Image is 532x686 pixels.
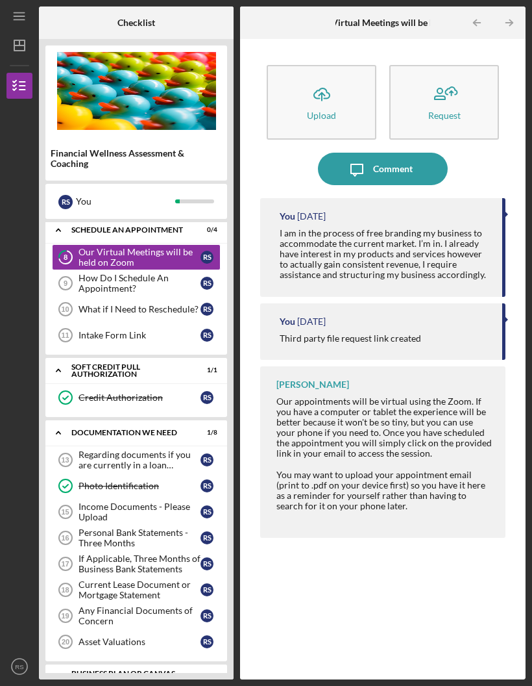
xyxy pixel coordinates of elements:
[52,322,221,348] a: 11Intake Form LinkRS
[71,670,185,685] div: Business Plan or Canvas, if applicable
[79,553,200,574] div: If Applicable, Three Months of Business Bank Statements
[61,586,69,594] tspan: 18
[194,366,217,374] div: 1 / 1
[280,228,489,280] div: I am in the process of free branding my business to accommodate the current market. I’m in. I alr...
[79,392,200,403] div: Credit Authorization
[71,226,185,234] div: Schedule An Appointment
[276,396,492,459] div: Our appointments will be virtual using the Zoom. If you have a computer or tablet the experience ...
[200,329,213,342] div: R S
[52,296,221,322] a: 10What if I Need to Reschedule?RS
[200,453,213,466] div: R S
[58,195,73,209] div: R S
[15,663,23,670] text: RS
[6,654,32,680] button: RS
[313,18,485,28] b: Our Virtual Meetings will be held on Zoom
[52,525,221,551] a: 16Personal Bank Statements - Three MonthsRS
[276,379,349,390] div: [PERSON_NAME]
[64,279,67,287] tspan: 9
[79,273,200,294] div: How Do I Schedule An Appointment?
[61,305,69,313] tspan: 10
[200,277,213,290] div: R S
[79,330,200,340] div: Intake Form Link
[52,473,221,499] a: Photo IdentificationRS
[389,65,499,140] button: Request
[61,456,69,464] tspan: 13
[280,211,295,222] div: You
[200,505,213,518] div: R S
[79,450,200,470] div: Regarding documents if you are currently in a loan application
[52,447,221,473] a: 13Regarding documents if you are currently in a loan applicationRS
[200,531,213,544] div: R S
[71,429,185,437] div: Documentation We Need
[280,333,421,344] div: Third party file request link created
[276,470,492,511] div: You may want to upload your appointment email (print to .pdf on your device first) so you have it...
[373,153,413,185] div: Comment
[280,316,295,327] div: You
[194,429,217,437] div: 1 / 8
[79,605,200,626] div: Any Financial Documents of Concern
[61,534,69,542] tspan: 16
[267,65,376,140] button: Upload
[52,577,221,603] a: 18Current Lease Document or Mortgage StatementRS
[64,253,67,262] tspan: 8
[200,609,213,622] div: R S
[200,251,213,264] div: R S
[79,637,200,647] div: Asset Valuations
[194,226,217,234] div: 0 / 4
[79,247,200,268] div: Our Virtual Meetings will be held on Zoom
[117,18,155,28] b: Checklist
[51,148,222,169] div: Financial Wellness Assessment & Coaching
[200,391,213,404] div: R S
[61,331,69,339] tspan: 11
[61,560,69,568] tspan: 17
[318,153,448,185] button: Comment
[61,612,69,620] tspan: 19
[428,110,461,120] div: Request
[79,579,200,600] div: Current Lease Document or Mortgage Statement
[297,211,326,222] time: 2025-09-18 17:20
[52,629,221,655] a: 20Asset ValuationsRS
[79,481,200,491] div: Photo Identification
[52,244,221,270] a: 8Our Virtual Meetings will be held on ZoomRS
[79,304,200,314] div: What if I Need to Reschedule?
[200,557,213,570] div: R S
[45,52,227,130] img: Product logo
[200,583,213,596] div: R S
[200,635,213,648] div: R S
[52,499,221,525] a: 15Income Documents - Please UploadRS
[52,551,221,577] a: 17If Applicable, Three Months of Business Bank StatementsRS
[76,190,175,212] div: You
[200,479,213,492] div: R S
[79,527,200,548] div: Personal Bank Statements - Three Months
[297,316,326,327] time: 2025-09-18 17:17
[62,638,69,646] tspan: 20
[52,603,221,629] a: 19Any Financial Documents of ConcernRS
[200,303,213,316] div: R S
[79,502,200,522] div: Income Documents - Please Upload
[52,385,221,411] a: Credit AuthorizationRS
[71,363,185,378] div: Soft Credit Pull Authorization
[61,508,69,516] tspan: 15
[307,110,336,120] div: Upload
[52,270,221,296] a: 9How Do I Schedule An Appointment?RS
